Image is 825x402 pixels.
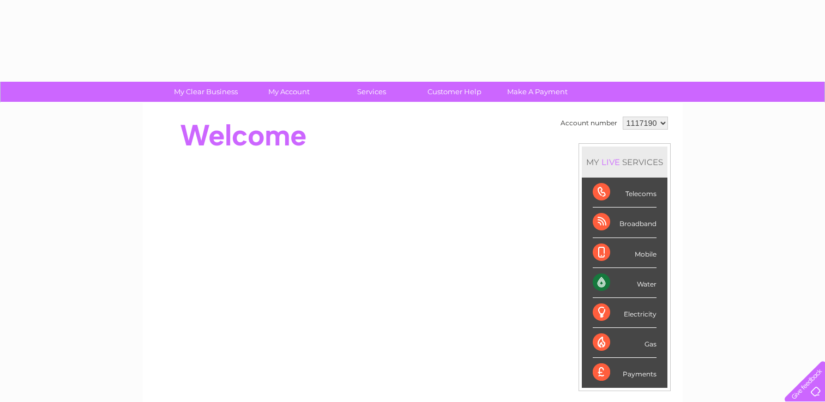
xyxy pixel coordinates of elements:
[593,298,657,328] div: Electricity
[593,238,657,268] div: Mobile
[161,82,251,102] a: My Clear Business
[582,147,667,178] div: MY SERVICES
[593,208,657,237] div: Broadband
[492,82,582,102] a: Make A Payment
[244,82,334,102] a: My Account
[599,157,622,167] div: LIVE
[410,82,499,102] a: Customer Help
[593,358,657,387] div: Payments
[558,114,620,132] td: Account number
[327,82,417,102] a: Services
[593,178,657,208] div: Telecoms
[593,268,657,298] div: Water
[593,328,657,358] div: Gas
